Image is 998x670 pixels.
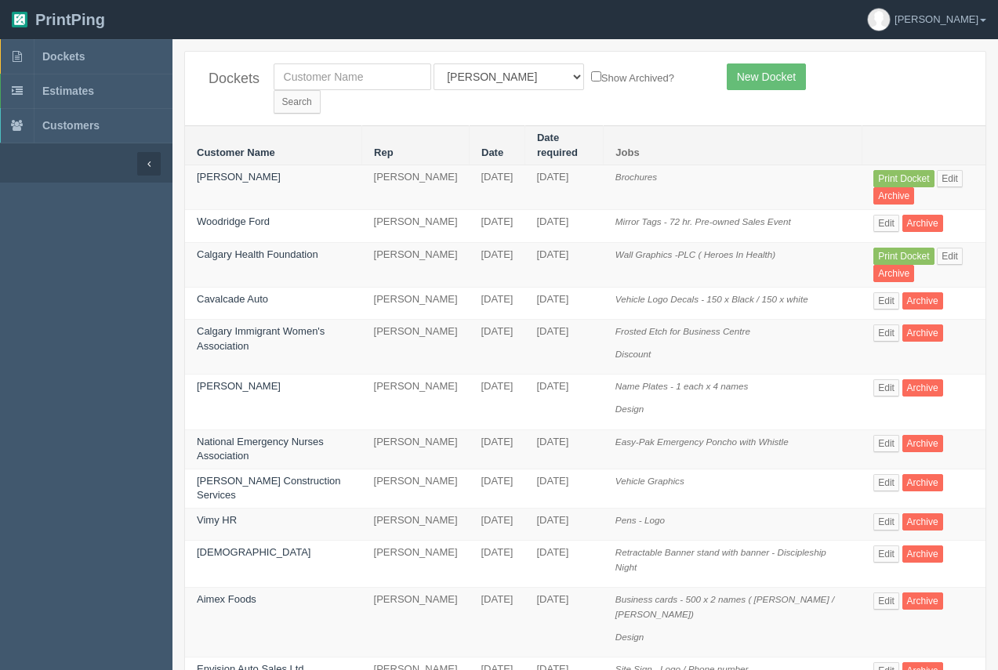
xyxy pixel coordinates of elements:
[12,12,27,27] img: logo-3e63b451c926e2ac314895c53de4908e5d424f24456219fb08d385ab2e579770.png
[362,541,470,588] td: [PERSON_NAME]
[362,375,470,429] td: [PERSON_NAME]
[615,547,826,572] i: Retractable Banner stand with banner - Discipleship Night
[591,68,674,86] label: Show Archived?
[868,9,890,31] img: avatar_default-7531ab5dedf162e01f1e0bb0964e6a185e93c5c22dfe317fb01d7f8cd2b1632c.jpg
[197,475,341,502] a: [PERSON_NAME] Construction Services
[902,592,943,610] a: Archive
[524,165,603,210] td: [DATE]
[362,210,470,243] td: [PERSON_NAME]
[873,265,914,282] a: Archive
[727,63,806,90] a: New Docket
[524,508,603,541] td: [DATE]
[197,293,268,305] a: Cavalcade Auto
[873,187,914,205] a: Archive
[873,545,899,563] a: Edit
[42,119,100,132] span: Customers
[615,476,684,486] i: Vehicle Graphics
[470,375,525,429] td: [DATE]
[615,404,644,414] i: Design
[873,513,899,531] a: Edit
[362,320,470,375] td: [PERSON_NAME]
[362,287,470,320] td: [PERSON_NAME]
[274,63,431,90] input: Customer Name
[362,242,470,287] td: [PERSON_NAME]
[470,508,525,541] td: [DATE]
[873,324,899,342] a: Edit
[524,429,603,469] td: [DATE]
[470,588,525,657] td: [DATE]
[524,588,603,657] td: [DATE]
[615,249,775,259] i: Wall Graphics -PLC ( Heroes In Health)
[524,210,603,243] td: [DATE]
[902,292,943,310] a: Archive
[197,325,325,352] a: Calgary Immigrant Women's Association
[524,469,603,508] td: [DATE]
[524,541,603,588] td: [DATE]
[902,379,943,397] a: Archive
[197,248,318,260] a: Calgary Health Foundation
[902,545,943,563] a: Archive
[197,147,275,158] a: Customer Name
[197,215,270,227] a: Woodridge Ford
[524,375,603,429] td: [DATE]
[615,349,651,359] i: Discount
[470,287,525,320] td: [DATE]
[470,210,525,243] td: [DATE]
[902,215,943,232] a: Archive
[197,436,324,462] a: National Emergency Nurses Association
[873,592,899,610] a: Edit
[470,429,525,469] td: [DATE]
[362,508,470,541] td: [PERSON_NAME]
[902,435,943,452] a: Archive
[470,541,525,588] td: [DATE]
[470,320,525,375] td: [DATE]
[524,320,603,375] td: [DATE]
[524,242,603,287] td: [DATE]
[470,242,525,287] td: [DATE]
[873,170,934,187] a: Print Docket
[374,147,394,158] a: Rep
[873,248,934,265] a: Print Docket
[615,594,834,619] i: Business cards - 500 x 2 names ( [PERSON_NAME] / [PERSON_NAME])
[873,474,899,491] a: Edit
[537,132,578,158] a: Date required
[615,381,749,391] i: Name Plates - 1 each x 4 names
[197,171,281,183] a: [PERSON_NAME]
[615,515,665,525] i: Pens - Logo
[615,632,644,642] i: Design
[902,474,943,491] a: Archive
[615,172,657,182] i: Brochures
[362,429,470,469] td: [PERSON_NAME]
[873,379,899,397] a: Edit
[197,380,281,392] a: [PERSON_NAME]
[615,436,789,447] i: Easy-Pak Emergency Poncho with Whistle
[937,170,963,187] a: Edit
[362,165,470,210] td: [PERSON_NAME]
[470,165,525,210] td: [DATE]
[362,469,470,508] td: [PERSON_NAME]
[524,287,603,320] td: [DATE]
[362,588,470,657] td: [PERSON_NAME]
[604,126,862,165] th: Jobs
[470,469,525,508] td: [DATE]
[197,546,310,558] a: [DEMOGRAPHIC_DATA]
[615,326,750,336] i: Frosted Etch for Business Centre
[902,513,943,531] a: Archive
[937,248,963,265] a: Edit
[274,90,321,114] input: Search
[197,593,256,605] a: Aimex Foods
[591,71,601,81] input: Show Archived?
[615,294,808,304] i: Vehicle Logo Decals - 150 x Black / 150 x white
[873,215,899,232] a: Edit
[209,71,250,87] h4: Dockets
[197,514,237,526] a: Vimy HR
[615,216,791,226] i: Mirror Tags - 72 hr. Pre-owned Sales Event
[873,435,899,452] a: Edit
[902,324,943,342] a: Archive
[481,147,503,158] a: Date
[42,85,94,97] span: Estimates
[42,50,85,63] span: Dockets
[873,292,899,310] a: Edit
